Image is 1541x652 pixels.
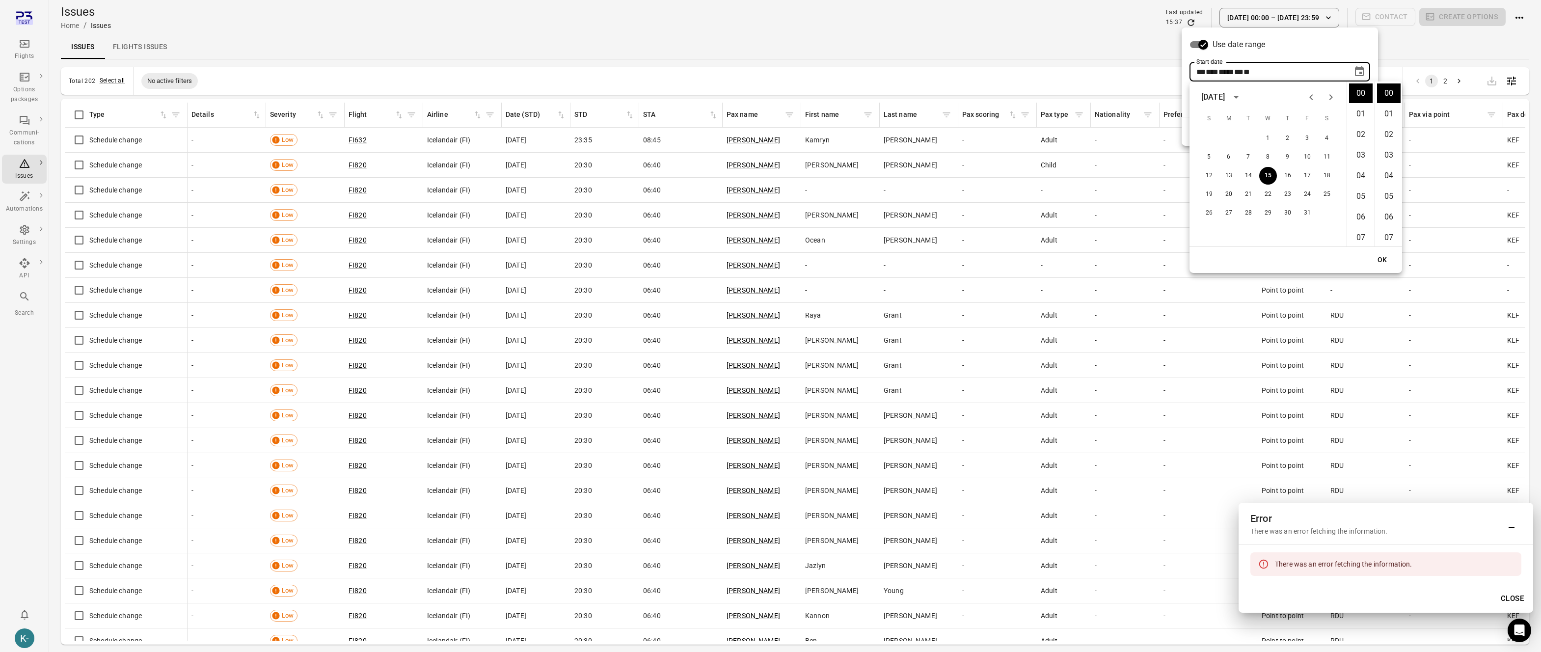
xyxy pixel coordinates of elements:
[1298,130,1316,147] button: 3
[1349,83,1373,103] li: 0 hours
[1377,104,1401,124] li: 1 minutes
[1347,81,1375,246] ul: Select hours
[1349,104,1373,124] li: 1 hours
[1318,186,1336,203] button: 25
[1321,87,1341,107] button: Next month
[1196,68,1206,76] span: Day
[1279,186,1297,203] button: 23
[1240,109,1257,129] span: Tuesday
[1259,148,1277,166] button: 8
[1259,109,1277,129] span: Wednesday
[1349,125,1373,144] li: 2 hours
[1349,166,1373,186] li: 4 hours
[1218,68,1234,76] span: Year
[1220,109,1238,129] span: Monday
[1240,167,1257,185] button: 14
[1220,148,1238,166] button: 6
[1213,39,1265,51] span: Use date range
[1298,186,1316,203] button: 24
[1377,83,1401,103] li: 0 minutes
[1279,167,1297,185] button: 16
[1240,186,1257,203] button: 21
[1200,109,1218,129] span: Sunday
[1220,186,1238,203] button: 20
[1508,619,1531,642] div: Open Intercom Messenger
[1234,68,1244,76] span: Hours
[1350,62,1369,81] button: Choose date, selected date is Oct 15, 2025
[1377,187,1401,206] li: 5 minutes
[1367,251,1398,269] button: OK
[1279,148,1297,166] button: 9
[1206,68,1218,76] span: Month
[1377,125,1401,144] li: 2 minutes
[1259,130,1277,147] button: 1
[1377,166,1401,186] li: 4 minutes
[1375,81,1402,246] ul: Select minutes
[1377,145,1401,165] li: 3 minutes
[1196,57,1222,66] label: Start date
[1279,109,1297,129] span: Thursday
[1349,145,1373,165] li: 3 hours
[1318,148,1336,166] button: 11
[1200,186,1218,203] button: 19
[1259,204,1277,222] button: 29
[1279,204,1297,222] button: 30
[1298,109,1316,129] span: Friday
[1301,87,1321,107] button: Previous month
[1298,204,1316,222] button: 31
[1377,228,1401,247] li: 7 minutes
[1349,228,1373,247] li: 7 hours
[1259,167,1277,185] button: 15
[1318,109,1336,129] span: Saturday
[1318,130,1336,147] button: 4
[1349,207,1373,227] li: 6 hours
[1200,204,1218,222] button: 26
[1220,167,1238,185] button: 13
[1200,167,1218,185] button: 12
[1318,167,1336,185] button: 18
[1228,89,1244,106] button: calendar view is open, switch to year view
[1377,207,1401,227] li: 6 minutes
[1298,167,1316,185] button: 17
[1240,148,1257,166] button: 7
[1298,148,1316,166] button: 10
[1201,91,1225,103] div: [DATE]
[1220,204,1238,222] button: 27
[1349,187,1373,206] li: 5 hours
[1259,186,1277,203] button: 22
[1200,148,1218,166] button: 5
[1240,204,1257,222] button: 28
[1279,130,1297,147] button: 2
[1244,68,1250,76] span: Minutes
